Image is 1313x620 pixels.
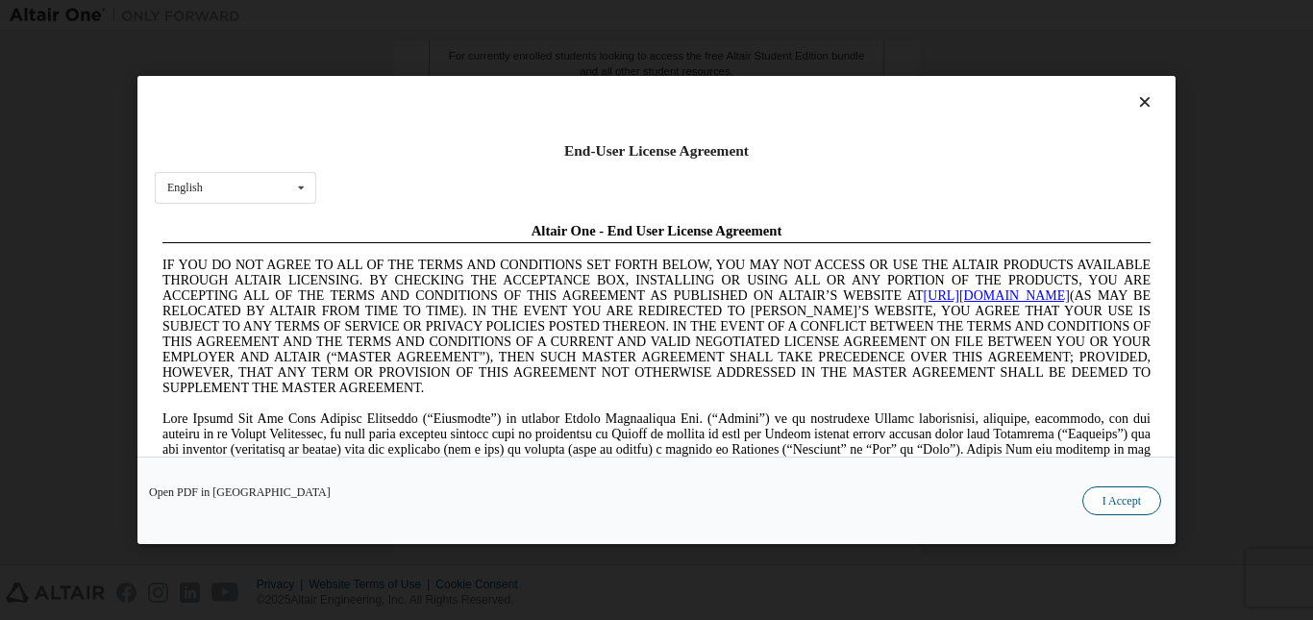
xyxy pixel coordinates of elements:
[155,141,1158,161] div: End-User License Agreement
[377,8,628,23] span: Altair One - End User License Agreement
[769,73,915,87] a: [URL][DOMAIN_NAME]
[8,42,996,180] span: IF YOU DO NOT AGREE TO ALL OF THE TERMS AND CONDITIONS SET FORTH BELOW, YOU MAY NOT ACCESS OR USE...
[167,182,203,193] div: English
[8,196,996,334] span: Lore Ipsumd Sit Ame Cons Adipisc Elitseddo (“Eiusmodte”) in utlabor Etdolo Magnaaliqua Eni. (“Adm...
[149,486,331,498] a: Open PDF in [GEOGRAPHIC_DATA]
[1082,486,1161,515] button: I Accept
